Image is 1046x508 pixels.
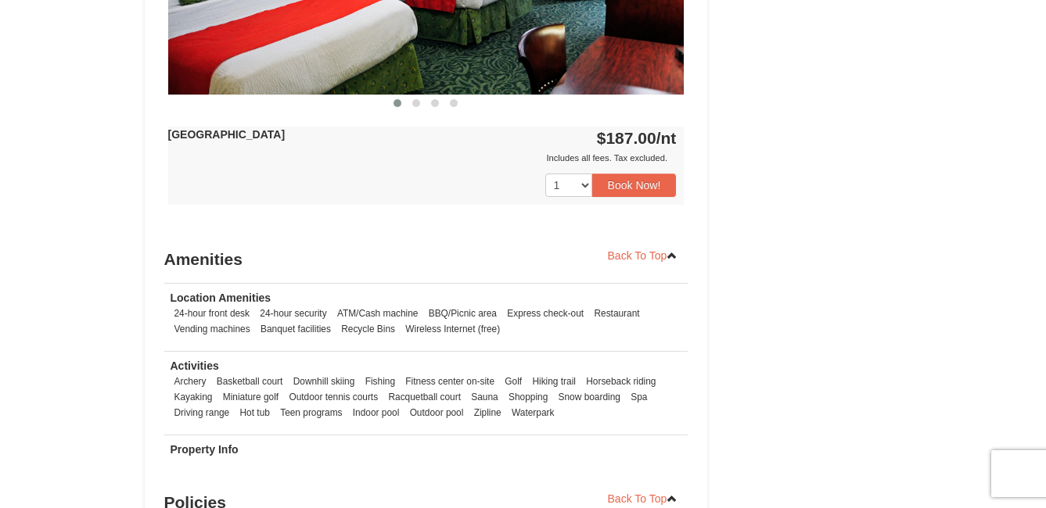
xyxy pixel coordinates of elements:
a: Back To Top [598,244,688,267]
li: Sauna [467,389,501,405]
div: Includes all fees. Tax excluded. [168,150,677,166]
li: Snow boarding [555,389,624,405]
li: Hiking trail [528,374,580,389]
li: Teen programs [276,405,346,420]
li: Outdoor pool [406,405,468,420]
li: Fishing [361,374,399,389]
li: Waterpark [508,405,558,420]
strong: [GEOGRAPHIC_DATA] [168,128,286,141]
li: Golf [501,374,526,389]
li: BBQ/Picnic area [425,306,501,321]
li: 24-hour security [256,306,330,321]
li: Archery [171,374,210,389]
li: Vending machines [171,321,254,337]
li: Indoor pool [349,405,404,420]
span: /nt [656,129,677,147]
li: Hot tub [236,405,274,420]
strong: Location Amenities [171,292,271,304]
li: Miniature golf [219,389,282,405]
li: Driving range [171,405,234,420]
li: Spa [627,389,651,405]
li: Basketball court [213,374,287,389]
li: Racquetball court [384,389,465,405]
li: Outdoor tennis courts [285,389,382,405]
li: Zipline [470,405,505,420]
li: Horseback riding [582,374,660,389]
li: Shopping [505,389,552,405]
strong: $187.00 [597,129,677,147]
li: Express check-out [503,306,588,321]
strong: Activities [171,360,219,372]
li: Wireless Internet (free) [401,321,504,337]
strong: Property Info [171,443,239,456]
li: Banquet facilities [257,321,335,337]
li: Fitness center on-site [401,374,498,389]
li: Restaurant [590,306,643,321]
li: Downhill skiing [289,374,359,389]
h3: Amenities [164,244,688,275]
li: ATM/Cash machine [333,306,422,321]
li: Recycle Bins [337,321,399,337]
li: 24-hour front desk [171,306,254,321]
button: Book Now! [592,174,677,197]
li: Kayaking [171,389,217,405]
